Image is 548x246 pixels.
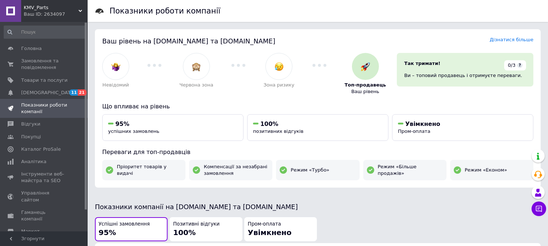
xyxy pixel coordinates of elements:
span: Ваш рівень на [DOMAIN_NAME] та [DOMAIN_NAME] [102,37,275,45]
span: 11 [69,89,78,96]
img: :woman-shrugging: [111,62,120,71]
img: :rocket: [361,62,370,71]
span: ? [517,63,522,68]
button: Чат з покупцем [532,201,546,216]
span: Позитивні відгуки [173,221,219,228]
span: Що впливає на рівень [102,103,170,110]
span: Управління сайтом [21,190,68,203]
button: УвімкненоПром-оплата [392,114,533,141]
span: Маркет [21,228,40,235]
span: Замовлення та повідомлення [21,58,68,71]
span: 21 [78,89,86,96]
button: 100%позитивних відгуків [247,114,388,141]
span: Зона ризику [264,82,295,88]
span: позитивних відгуків [253,128,303,134]
span: Режим «Більше продажів» [378,164,443,177]
span: Червона зона [180,82,214,88]
span: Режим «Економ» [465,167,507,173]
span: Компенсації за незабрані замовлення [204,164,269,177]
span: Топ-продавець [345,82,386,88]
span: Товари та послуги [21,77,68,84]
img: :disappointed_relieved: [275,62,284,71]
span: 100% [260,120,278,127]
img: :see_no_evil: [192,62,201,71]
span: Пром-оплата [248,221,281,228]
span: Пріоритет товарів у видачі [117,164,182,177]
span: KMV_Parts [24,4,78,11]
span: Невідомий [103,82,129,88]
div: Ви – топовий продавець і отримуєте переваги. [404,72,526,79]
span: Каталог ProSale [21,146,61,153]
span: Переваги для топ-продавців [102,149,191,155]
span: Показники роботи компанії [21,102,68,115]
span: Аналітика [21,158,46,165]
button: Успішні замовлення95% [95,217,168,242]
input: Пошук [4,26,86,39]
span: Увімкнено [248,228,292,237]
span: Інструменти веб-майстра та SEO [21,171,68,184]
div: 0/3 [504,60,526,70]
span: Гаманець компанії [21,209,68,222]
span: успішних замовлень [108,128,159,134]
span: Відгуки [21,121,40,127]
button: 95%успішних замовлень [102,114,244,141]
span: Показники компанії на [DOMAIN_NAME] та [DOMAIN_NAME] [95,203,298,211]
span: [DEMOGRAPHIC_DATA] [21,89,75,96]
span: 95% [99,228,116,237]
span: Так тримати! [404,61,440,66]
span: 100% [173,228,196,237]
button: Позитивні відгуки100% [169,217,242,242]
span: Пром-оплата [398,128,430,134]
h1: Показники роботи компанії [110,7,221,15]
div: Ваш ID: 2634097 [24,11,88,18]
span: Покупці [21,134,41,140]
span: Режим «Турбо» [291,167,329,173]
span: Ваш рівень [351,88,379,95]
span: Успішні замовлення [99,221,150,228]
span: 95% [115,120,129,127]
span: Головна [21,45,42,52]
button: Пром-оплатаУвімкнено [244,217,317,242]
a: Дізнатися більше [490,37,533,42]
span: Увімкнено [405,120,440,127]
